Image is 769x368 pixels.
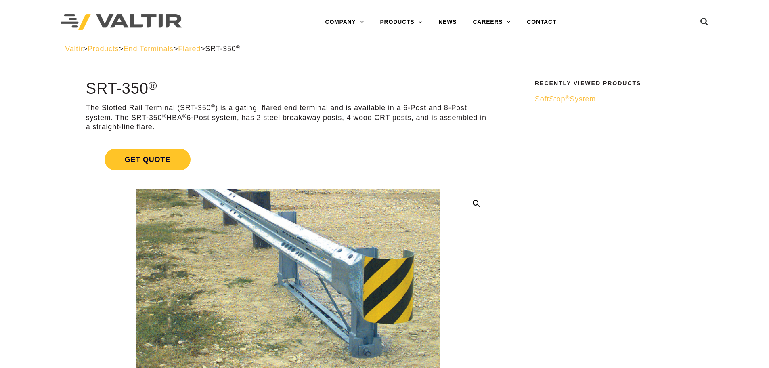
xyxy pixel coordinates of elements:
[65,45,83,53] a: Valtir
[465,14,519,30] a: CAREERS
[535,95,699,104] a: SoftStop®System
[162,113,166,119] sup: ®
[372,14,430,30] a: PRODUCTS
[149,79,157,92] sup: ®
[124,45,174,53] a: End Terminals
[236,44,241,50] sup: ®
[182,113,187,119] sup: ®
[519,14,564,30] a: CONTACT
[317,14,372,30] a: COMPANY
[86,80,491,97] h1: SRT-350
[86,103,491,132] p: The Slotted Rail Terminal (SRT-350 ) is a gating, flared end terminal and is available in a 6-Pos...
[65,44,704,54] div: > > > >
[88,45,119,53] a: Products
[535,95,596,103] span: SoftStop System
[86,139,491,180] a: Get Quote
[205,45,240,53] span: SRT-350
[430,14,465,30] a: NEWS
[565,95,570,101] sup: ®
[61,14,182,31] img: Valtir
[535,80,699,86] h2: Recently Viewed Products
[178,45,201,53] a: Flared
[105,149,191,170] span: Get Quote
[211,103,215,109] sup: ®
